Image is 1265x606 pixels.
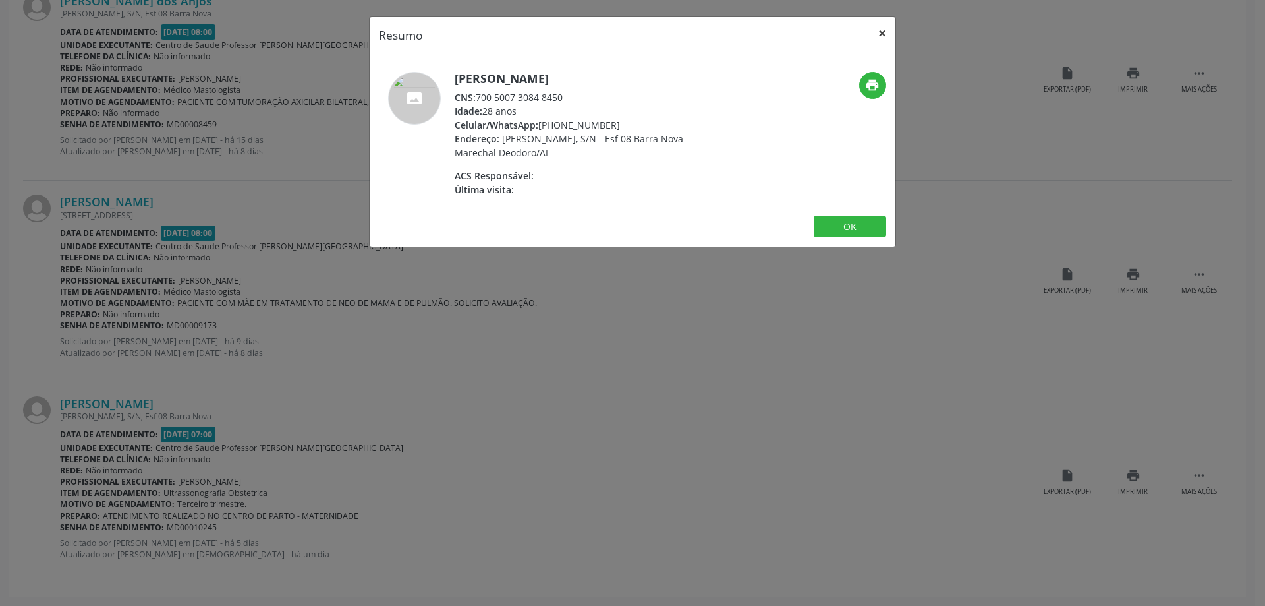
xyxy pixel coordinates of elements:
[455,104,711,118] div: 28 anos
[455,133,689,159] span: [PERSON_NAME], S/N - Esf 08 Barra Nova - Marechal Deodoro/AL
[379,26,423,44] h5: Resumo
[865,78,880,92] i: print
[455,105,482,117] span: Idade:
[455,169,711,183] div: --
[455,169,534,182] span: ACS Responsável:
[455,91,476,104] span: CNS:
[814,216,886,238] button: OK
[455,183,514,196] span: Última visita:
[859,72,886,99] button: print
[455,118,711,132] div: [PHONE_NUMBER]
[388,72,441,125] img: accompaniment
[455,72,711,86] h5: [PERSON_NAME]
[455,183,711,197] div: --
[455,90,711,104] div: 700 5007 3084 8450
[455,133,499,145] span: Endereço:
[869,17,895,49] button: Close
[455,119,538,131] span: Celular/WhatsApp:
